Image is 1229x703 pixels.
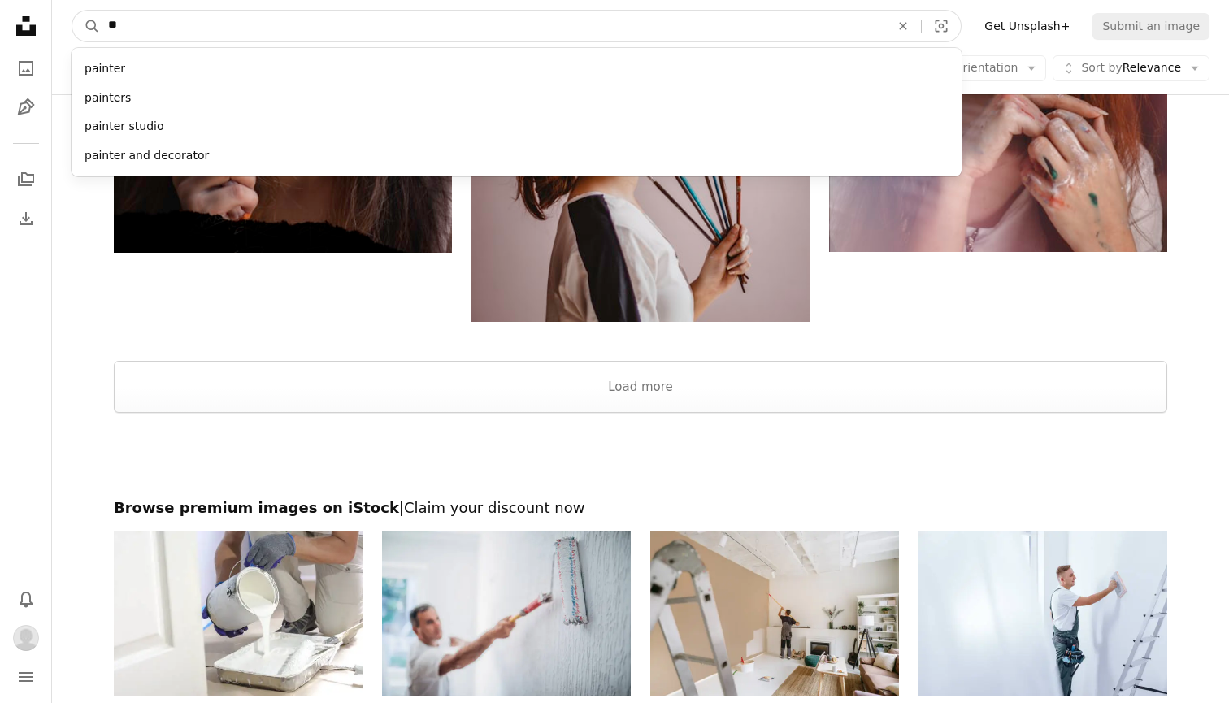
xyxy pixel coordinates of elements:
[10,622,42,654] button: Profile
[72,141,962,171] div: painter and decorator
[925,55,1046,81] button: Orientation
[10,163,42,196] a: Collections
[114,531,363,696] img: Man pours paint into the tray and dips roller. Professional interior construction worker pouring ...
[114,498,1167,518] h2: Browse premium images on iStock
[650,531,899,696] img: Man painting living room wall during apartment renovation
[918,531,1167,696] img: Painter smoothing the wall
[72,10,962,42] form: Find visuals sitewide
[10,661,42,693] button: Menu
[975,13,1079,39] a: Get Unsplash+
[922,11,961,41] button: Visual search
[10,202,42,235] a: Download History
[1081,60,1181,76] span: Relevance
[10,10,42,46] a: Home — Unsplash
[953,61,1018,74] span: Orientation
[114,361,1167,413] button: Load more
[10,91,42,124] a: Illustrations
[1081,61,1122,74] span: Sort by
[1092,13,1209,39] button: Submit an image
[399,499,585,516] span: | Claim your discount now
[10,52,42,85] a: Photos
[13,625,39,651] img: Avatar of user Fatima Quliyeva
[382,531,631,696] img: Painter man at work with a paint roller
[72,11,100,41] button: Search Unsplash
[1053,55,1209,81] button: Sort byRelevance
[72,54,962,84] div: painter
[10,583,42,615] button: Notifications
[72,112,962,141] div: painter studio
[885,11,921,41] button: Clear
[72,84,962,113] div: painters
